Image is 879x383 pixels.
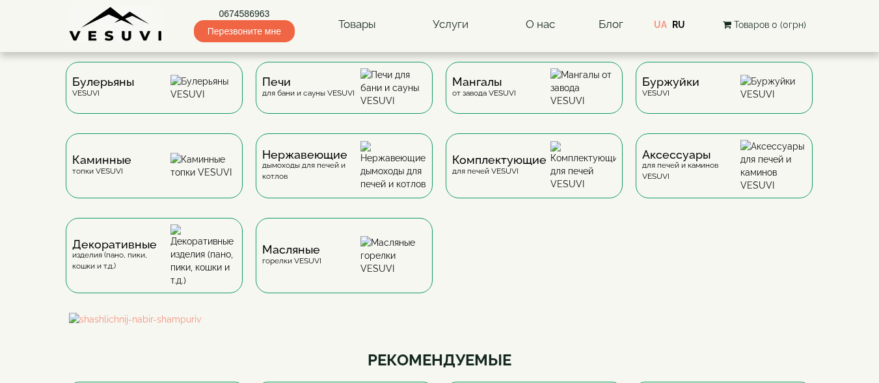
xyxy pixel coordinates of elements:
a: БуржуйкиVESUVI Буржуйки VESUVI [629,62,819,133]
a: Товары [325,10,389,40]
a: О нас [513,10,568,40]
a: UA [654,20,667,30]
div: горелки VESUVI [262,244,321,266]
img: Декоративные изделия (пано, пики, кошки и т.д.) [170,224,236,287]
span: Товаров 0 (0грн) [734,20,806,30]
div: от завода VESUVI [452,77,516,98]
img: Аксессуары для печей и каминов VESUVI [740,140,806,192]
img: Нержавеющие дымоходы для печей и котлов [360,141,426,191]
div: для печей и каминов VESUVI [642,150,740,182]
div: VESUVI [642,77,699,98]
button: Товаров 0 (0грн) [719,18,810,32]
a: Комплектующиедля печей VESUVI Комплектующие для печей VESUVI [439,133,629,218]
a: Услуги [420,10,481,40]
div: дымоходы для печей и котлов [262,150,360,182]
span: Каминные [72,155,131,165]
a: БулерьяныVESUVI Булерьяны VESUVI [59,62,249,133]
a: Декоративныеизделия (пано, пики, кошки и т.д.) Декоративные изделия (пано, пики, кошки и т.д.) [59,218,249,313]
span: Перезвоните мне [194,20,295,42]
span: Мангалы [452,77,516,87]
span: Буржуйки [642,77,699,87]
img: Комплектующие для печей VESUVI [550,141,616,191]
a: Каминныетопки VESUVI Каминные топки VESUVI [59,133,249,218]
div: для печей VESUVI [452,155,547,176]
div: VESUVI [72,77,134,98]
span: Комплектующие [452,155,547,165]
span: Нержавеющие [262,150,360,160]
a: Масляныегорелки VESUVI Масляные горелки VESUVI [249,218,439,313]
img: Булерьяны VESUVI [170,75,236,101]
span: Аксессуары [642,150,740,160]
div: для бани и сауны VESUVI [262,77,355,98]
span: Булерьяны [72,77,134,87]
a: Аксессуарыдля печей и каминов VESUVI Аксессуары для печей и каминов VESUVI [629,133,819,218]
a: Мангалыот завода VESUVI Мангалы от завода VESUVI [439,62,629,133]
a: 0674586963 [194,7,295,20]
img: Каминные топки VESUVI [170,153,236,179]
a: Печидля бани и сауны VESUVI Печи для бани и сауны VESUVI [249,62,439,133]
span: Декоративные [72,239,170,250]
a: Нержавеющиедымоходы для печей и котлов Нержавеющие дымоходы для печей и котлов [249,133,439,218]
img: Мангалы от завода VESUVI [550,68,616,107]
a: RU [672,20,685,30]
img: shashlichnij-nabir-shampuriv [69,313,811,326]
span: Масляные [262,244,321,255]
span: Печи [262,77,355,87]
a: Блог [599,18,623,31]
img: Масляные горелки VESUVI [360,236,426,275]
div: изделия (пано, пики, кошки и т.д.) [72,239,170,272]
div: топки VESUVI [72,155,131,176]
img: Печи для бани и сауны VESUVI [360,68,426,107]
img: Буржуйки VESUVI [740,75,806,101]
img: Завод VESUVI [69,7,163,42]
